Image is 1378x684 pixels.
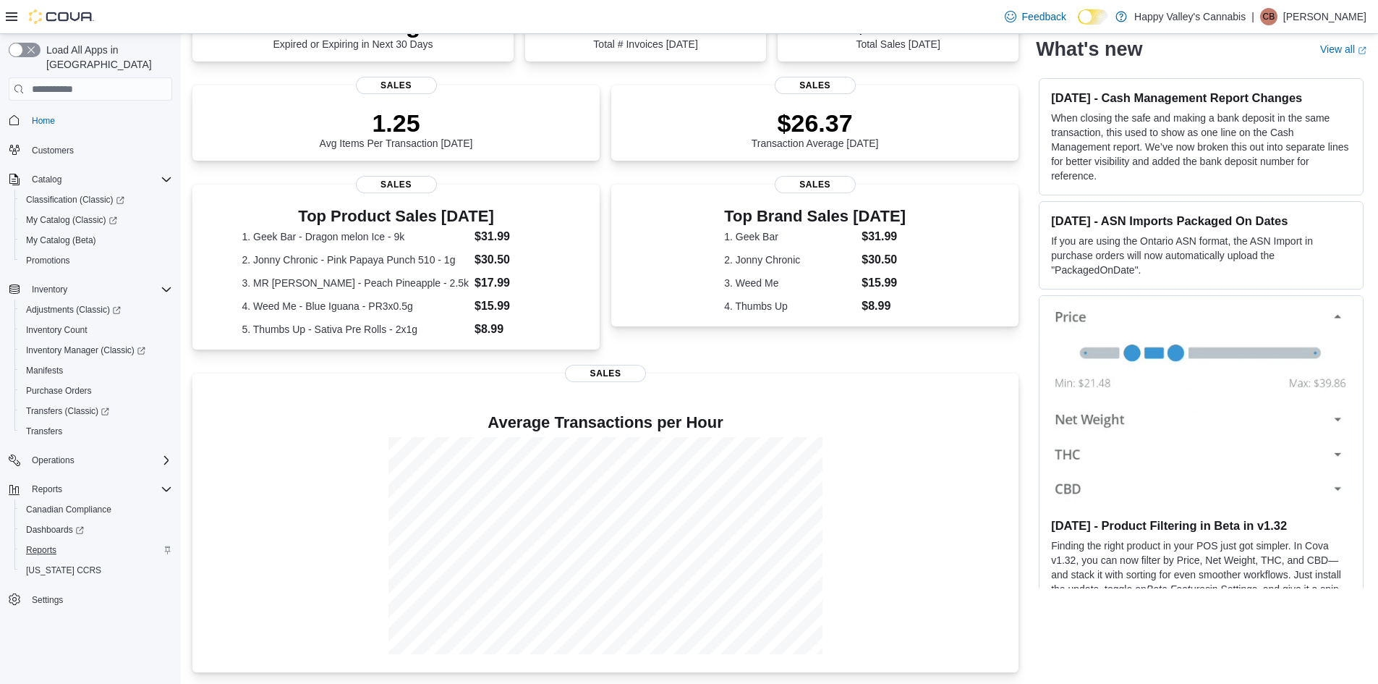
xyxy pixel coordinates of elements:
span: My Catalog (Classic) [26,214,117,226]
span: Transfers (Classic) [20,402,172,420]
dd: $8.99 [475,321,550,338]
span: Washington CCRS [20,562,172,579]
dt: 3. Weed Me [724,276,856,290]
a: Settings [26,591,69,609]
a: Adjustments (Classic) [14,300,178,320]
a: Transfers (Classic) [20,402,115,420]
a: [US_STATE] CCRS [20,562,107,579]
span: My Catalog (Classic) [20,211,172,229]
dt: 3. MR [PERSON_NAME] - Peach Pineapple - 2.5k [242,276,469,290]
span: Classification (Classic) [20,191,172,208]
div: Transaction Average [DATE] [752,109,879,149]
span: Reports [26,481,172,498]
a: Dashboards [20,521,90,539]
p: Happy Valley's Cannabis [1134,8,1246,25]
a: My Catalog (Classic) [20,211,123,229]
span: Sales [356,77,437,94]
h3: [DATE] - ASN Imports Packaged On Dates [1051,214,1351,228]
button: Operations [26,452,80,469]
a: Classification (Classic) [14,190,178,210]
dd: $30.50 [862,251,906,269]
a: Promotions [20,252,76,269]
span: Canadian Compliance [26,504,111,515]
span: Reports [20,541,172,559]
dd: $17.99 [475,274,550,292]
button: Operations [3,450,178,470]
a: Feedback [999,2,1072,31]
button: Purchase Orders [14,381,178,401]
a: My Catalog (Beta) [20,232,102,249]
span: Settings [32,594,63,606]
svg: External link [1358,46,1366,54]
dt: 4. Thumbs Up [724,299,856,313]
a: View allExternal link [1320,43,1366,55]
span: [US_STATE] CCRS [26,565,101,576]
button: Catalog [3,169,178,190]
button: Settings [3,589,178,610]
span: Sales [356,176,437,193]
button: Catalog [26,171,67,188]
span: Sales [775,77,856,94]
span: Inventory Count [26,324,88,336]
em: Beta Features [1147,583,1210,594]
dd: $31.99 [475,228,550,245]
span: Customers [32,145,74,156]
a: Inventory Manager (Classic) [20,342,151,359]
a: Transfers [20,423,68,440]
span: Manifests [20,362,172,379]
span: Inventory [32,284,67,295]
span: Sales [775,176,856,193]
dt: 5. Thumbs Up - Sativa Pre Rolls - 2x1g [242,322,469,337]
dt: 2. Jonny Chronic [724,253,856,267]
button: [US_STATE] CCRS [14,560,178,580]
span: Home [32,115,55,127]
img: Cova [29,9,94,24]
a: Manifests [20,362,69,379]
span: My Catalog (Beta) [20,232,172,249]
dd: $15.99 [862,274,906,292]
span: Purchase Orders [20,382,172,400]
p: $26.37 [752,109,879,138]
span: Feedback [1022,9,1066,24]
button: Canadian Compliance [14,499,178,520]
button: Promotions [14,250,178,271]
span: Transfers [20,423,172,440]
p: 1.25 [320,109,473,138]
p: If you are using the Ontario ASN format, the ASN Import in purchase orders will now automatically... [1051,234,1351,277]
span: Inventory Manager (Classic) [20,342,172,359]
span: Customers [26,141,172,159]
button: Customers [3,140,178,161]
p: | [1251,8,1254,25]
dt: 1. Geek Bar - Dragon melon Ice - 9k [242,229,469,244]
span: Promotions [26,255,70,266]
button: Home [3,109,178,130]
span: Inventory [26,281,172,298]
span: Sales [565,365,646,382]
span: My Catalog (Beta) [26,235,96,246]
span: Transfers [26,426,62,437]
button: Reports [26,481,68,498]
a: Inventory Count [20,321,93,339]
button: Transfers [14,421,178,442]
h3: Top Brand Sales [DATE] [724,208,906,225]
dd: $31.99 [862,228,906,245]
span: Settings [26,591,172,609]
dt: 1. Geek Bar [724,229,856,244]
span: Dashboards [20,521,172,539]
span: Manifests [26,365,63,376]
button: My Catalog (Beta) [14,230,178,250]
p: When closing the safe and making a bank deposit in the same transaction, this used to show as one... [1051,111,1351,183]
span: Promotions [20,252,172,269]
span: Transfers (Classic) [26,405,109,417]
span: Adjustments (Classic) [26,304,121,316]
dd: $30.50 [475,251,550,269]
span: Reports [32,484,62,495]
input: Dark Mode [1078,9,1108,25]
h3: [DATE] - Product Filtering in Beta in v1.32 [1051,518,1351,532]
nav: Complex example [9,104,172,648]
a: Inventory Manager (Classic) [14,340,178,360]
span: Inventory Manager (Classic) [26,345,145,356]
div: Carmel B [1260,8,1277,25]
a: Classification (Classic) [20,191,130,208]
